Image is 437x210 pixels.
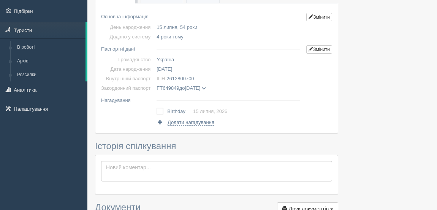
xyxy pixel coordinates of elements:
[101,22,154,32] td: День народження
[95,141,338,151] h3: Історія спілкування
[101,64,154,74] td: Дата народження
[154,55,303,64] td: Україна
[168,119,214,126] span: Додати нагадування
[157,85,179,91] span: FT649849
[154,22,303,32] td: 15 липня, 54 роки
[101,74,154,83] td: Внутрішній паспорт
[101,32,154,41] td: Додано у систему
[185,85,200,91] span: [DATE]
[14,68,85,82] a: Розсилки
[101,41,154,55] td: Паспортні дані
[306,13,332,21] a: Змінити
[157,66,172,72] span: [DATE]
[157,76,165,81] span: ІПН
[101,83,154,93] td: Закордонний паспорт
[306,45,332,54] a: Змінити
[14,54,85,68] a: Архів
[101,93,154,105] td: Нагадування
[167,106,193,117] td: Birthday
[193,108,227,114] a: 15 липня, 2026
[157,34,183,40] span: 4 роки тому
[14,41,85,54] a: В роботі
[101,55,154,64] td: Громадянство
[101,9,154,22] td: Основна інформація
[157,119,214,126] a: Додати нагадування
[166,76,194,81] span: 2612800700
[157,85,206,91] span: до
